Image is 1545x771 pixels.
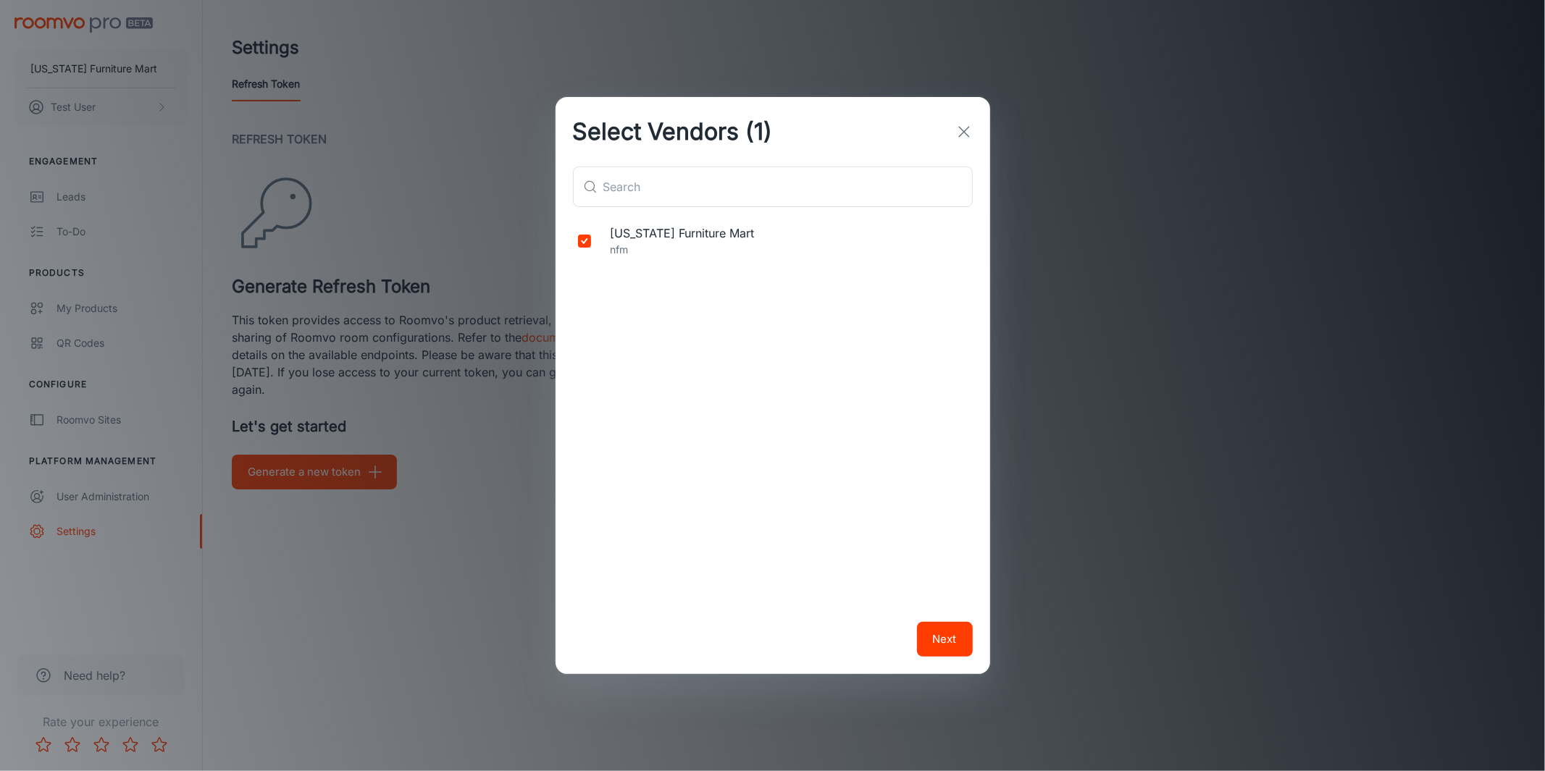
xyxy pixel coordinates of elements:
input: Search [603,167,973,207]
h2: Select Vendors (1) [556,97,790,167]
span: [US_STATE] Furniture Mart [611,224,967,242]
div: [US_STATE] Furniture Martnfm [556,219,990,264]
p: nfm [611,242,967,258]
button: Next [917,622,973,657]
